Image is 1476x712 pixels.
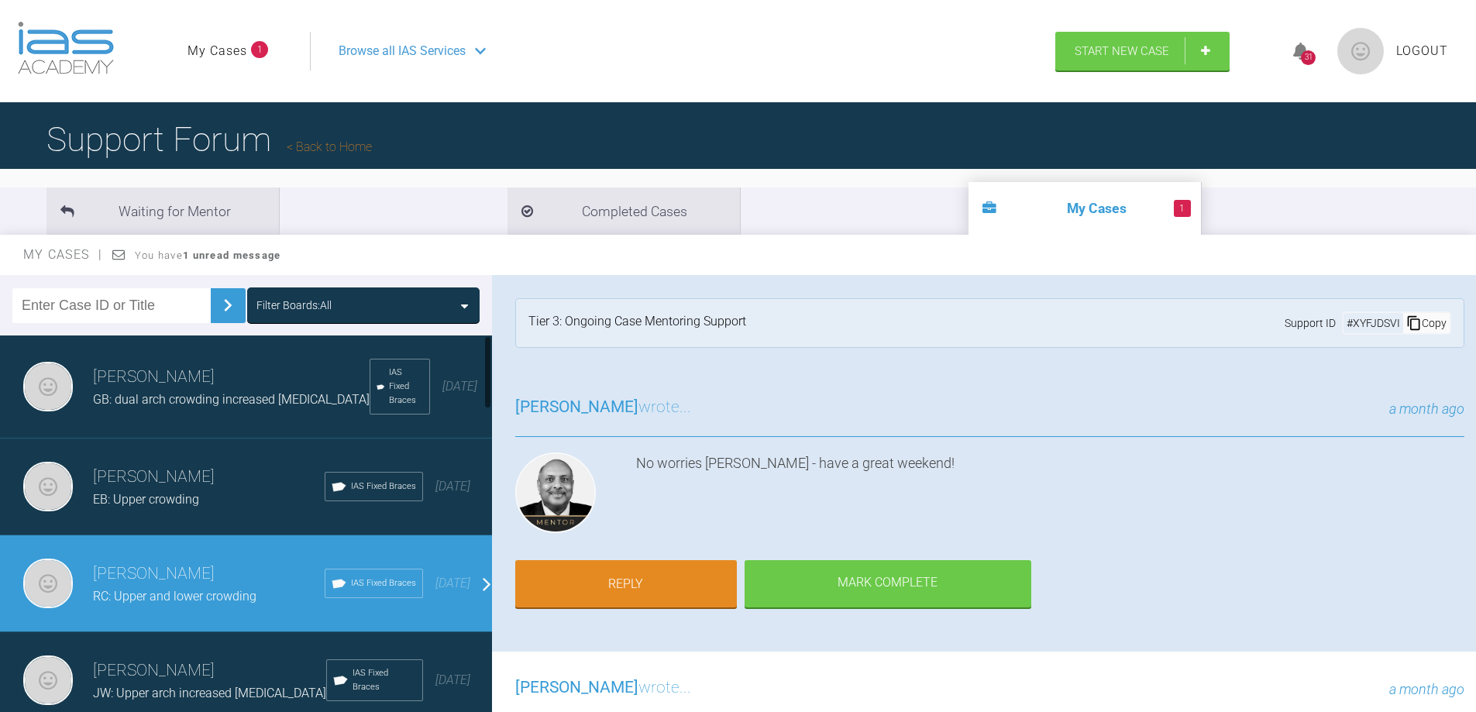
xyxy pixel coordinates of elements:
img: Anthony Power [23,559,73,608]
div: Mark Complete [745,560,1031,608]
h3: wrote... [515,394,691,421]
li: My Cases [969,182,1201,235]
h3: [PERSON_NAME] [93,658,326,684]
span: [PERSON_NAME] [515,397,638,416]
span: You have [135,249,281,261]
img: Anthony Power [23,362,73,411]
img: profile.png [1337,28,1384,74]
li: Completed Cases [507,187,740,235]
span: [DATE] [442,379,477,394]
span: [PERSON_NAME] [515,678,638,697]
span: My Cases [23,247,103,262]
h3: [PERSON_NAME] [93,364,370,390]
span: GB: dual arch crowding increased [MEDICAL_DATA] [93,392,370,407]
span: Support ID [1285,315,1336,332]
div: 31 [1301,50,1316,65]
li: Waiting for Mentor [46,187,279,235]
img: logo-light.3e3ef733.png [18,22,114,74]
h3: [PERSON_NAME] [93,464,325,490]
span: 1 [251,41,268,58]
span: Browse all IAS Services [339,41,466,61]
strong: 1 unread message [183,249,280,261]
a: My Cases [188,41,247,61]
input: Enter Case ID or Title [12,288,211,323]
span: [DATE] [435,672,470,687]
div: Filter Boards: All [256,297,332,314]
a: Start New Case [1055,32,1230,71]
a: Reply [515,560,737,608]
div: Copy [1403,313,1450,333]
h3: wrote... [515,675,691,701]
img: chevronRight.28bd32b0.svg [215,293,240,318]
span: IAS Fixed Braces [389,366,423,408]
img: Utpalendu Bose [515,452,596,533]
span: RC: Upper and lower crowding [93,589,256,604]
span: IAS Fixed Braces [351,480,416,494]
img: Anthony Power [23,462,73,511]
span: IAS Fixed Braces [351,576,416,590]
span: a month ago [1389,681,1464,697]
span: a month ago [1389,401,1464,417]
span: Start New Case [1075,44,1169,58]
div: Tier 3: Ongoing Case Mentoring Support [528,311,746,335]
div: No worries [PERSON_NAME] - have a great weekend! [636,452,1464,539]
span: IAS Fixed Braces [353,666,416,694]
div: # XYFJDSVI [1344,315,1403,332]
span: [DATE] [435,479,470,494]
h3: [PERSON_NAME] [93,561,325,587]
span: 1 [1174,200,1191,217]
a: Back to Home [287,139,372,154]
img: Anthony Power [23,655,73,705]
span: EB: Upper crowding [93,492,199,507]
span: JW: Upper arch increased [MEDICAL_DATA] [93,686,326,700]
a: Logout [1396,41,1448,61]
span: [DATE] [435,576,470,590]
h1: Support Forum [46,112,372,167]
